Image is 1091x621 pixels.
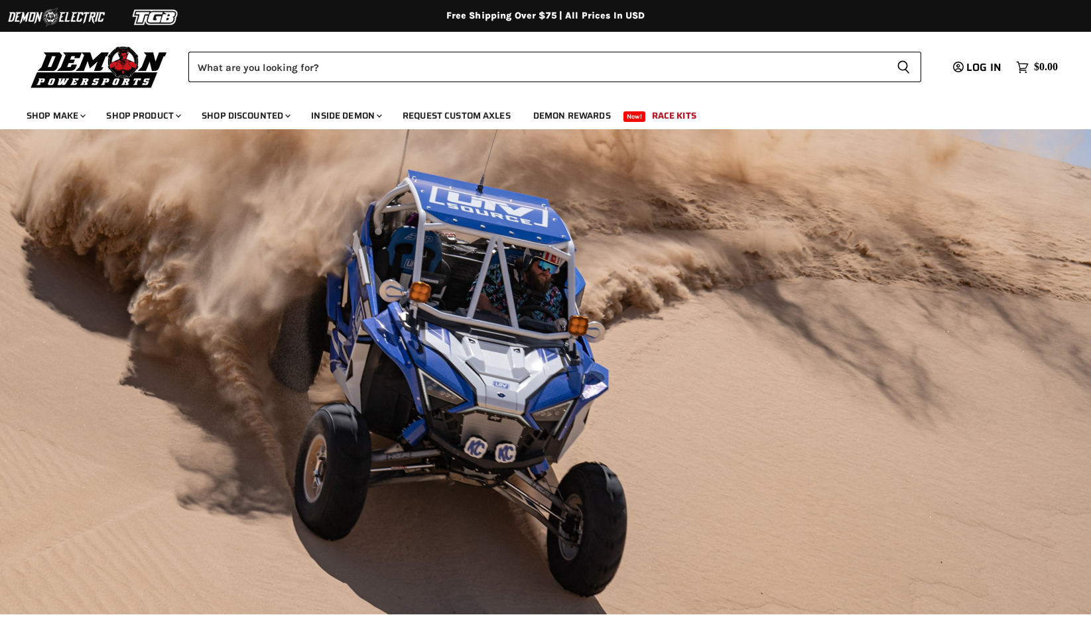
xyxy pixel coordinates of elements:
a: Shop Make [17,102,94,129]
span: Log in [966,59,1001,76]
ul: Main menu [17,97,1055,129]
a: Request Custom Axles [393,102,521,129]
img: TGB Logo 2 [106,5,206,30]
form: Product [188,52,921,82]
div: Free Shipping Over $75 | All Prices In USD [15,10,1076,22]
a: $0.00 [1009,58,1064,77]
a: Race Kits [642,102,706,129]
a: Inside Demon [301,102,390,129]
input: Search [188,52,886,82]
img: Demon Powersports [27,43,172,90]
a: Shop Discounted [192,102,298,129]
a: Demon Rewards [523,102,621,129]
button: Search [886,52,921,82]
img: Demon Electric Logo 2 [7,5,106,30]
span: $0.00 [1034,61,1058,74]
a: Shop Product [96,102,189,129]
span: New! [623,111,646,122]
a: Log in [947,62,1009,74]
